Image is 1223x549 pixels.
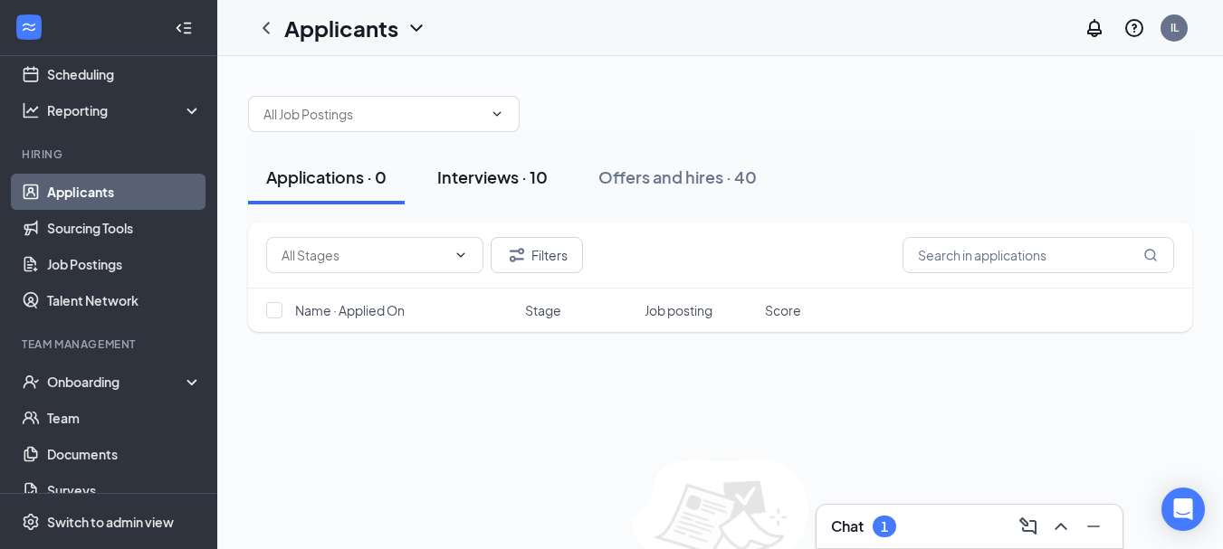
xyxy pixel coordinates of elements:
[20,18,38,36] svg: WorkstreamLogo
[47,174,202,210] a: Applicants
[1050,516,1072,537] svg: ChevronUp
[1014,512,1043,541] button: ComposeMessage
[255,17,277,39] svg: ChevronLeft
[282,245,446,265] input: All Stages
[175,19,193,37] svg: Collapse
[47,210,202,246] a: Sourcing Tools
[1123,17,1145,39] svg: QuestionInfo
[765,301,801,319] span: Score
[598,166,757,188] div: Offers and hires · 40
[266,166,387,188] div: Applications · 0
[47,400,202,436] a: Team
[881,519,888,535] div: 1
[1084,17,1105,39] svg: Notifications
[47,472,202,508] a: Surveys
[454,248,468,262] svg: ChevronDown
[1143,248,1158,262] svg: MagnifyingGlass
[47,282,202,318] a: Talent Network
[22,147,198,162] div: Hiring
[295,301,405,319] span: Name · Applied On
[22,101,40,119] svg: Analysis
[263,104,483,124] input: All Job Postings
[1018,516,1039,537] svg: ComposeMessage
[645,301,712,319] span: Job posting
[47,56,202,92] a: Scheduling
[903,237,1174,273] input: Search in applications
[1170,20,1179,35] div: IL
[406,17,427,39] svg: ChevronDown
[47,373,186,391] div: Onboarding
[47,436,202,472] a: Documents
[47,101,203,119] div: Reporting
[525,301,561,319] span: Stage
[490,107,504,121] svg: ChevronDown
[22,373,40,391] svg: UserCheck
[47,513,174,531] div: Switch to admin view
[437,166,548,188] div: Interviews · 10
[1083,516,1104,537] svg: Minimize
[1079,512,1108,541] button: Minimize
[831,516,864,536] h3: Chat
[22,336,198,352] div: Team Management
[506,244,528,266] svg: Filter
[491,237,583,273] button: Filter Filters
[1046,512,1075,541] button: ChevronUp
[1161,487,1205,531] div: Open Intercom Messenger
[47,246,202,282] a: Job Postings
[284,13,398,43] h1: Applicants
[22,513,40,531] svg: Settings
